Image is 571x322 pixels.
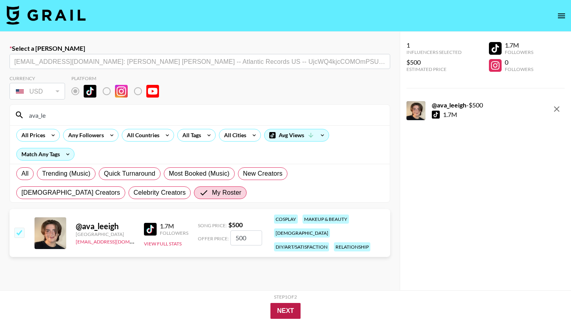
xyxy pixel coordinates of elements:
div: All Tags [178,129,203,141]
strong: @ ava_leeigh [432,101,466,109]
div: 0 [505,58,533,66]
div: Step 1 of 2 [274,294,297,300]
div: - $ 500 [432,101,483,109]
label: Select a [PERSON_NAME] [10,44,390,52]
span: Celebrity Creators [134,188,186,197]
span: Song Price: [198,222,227,228]
div: Currency is locked to USD [10,81,65,101]
div: All Cities [219,129,248,141]
span: [DEMOGRAPHIC_DATA] Creators [21,188,120,197]
span: New Creators [243,169,283,178]
div: Influencers Selected [406,49,462,55]
div: @ ava_leeigh [76,221,134,231]
span: Trending (Music) [42,169,90,178]
div: 1.7M [443,111,457,119]
button: View Full Stats [144,241,182,247]
div: Avg Views [264,129,329,141]
div: Followers [505,49,533,55]
input: Search by User Name [24,109,385,121]
div: cosplay [274,215,298,224]
div: 1.7M [160,222,188,230]
div: Currency [10,75,65,81]
div: Estimated Price [406,66,462,72]
input: 500 [230,230,262,245]
div: 1.7M [505,41,533,49]
span: Quick Turnaround [104,169,155,178]
img: TikTok [84,85,96,98]
img: Grail Talent [6,6,86,25]
div: Remove selected talent to change platforms [71,83,165,100]
button: open drawer [554,8,569,24]
strong: $ 500 [228,221,243,228]
div: [GEOGRAPHIC_DATA] [76,231,134,237]
div: $500 [406,58,462,66]
div: Any Followers [63,129,105,141]
img: Instagram [115,85,128,98]
div: All Prices [17,129,47,141]
div: USD [11,84,63,98]
span: All [21,169,29,178]
div: diy/art/satisfaction [274,242,329,251]
button: remove [549,101,565,117]
img: TikTok [144,223,157,236]
div: makeup & beauty [303,215,349,224]
button: Next [270,303,301,319]
div: Match Any Tags [17,148,74,160]
div: [DEMOGRAPHIC_DATA] [274,228,330,238]
span: My Roster [212,188,241,197]
div: 1 [406,41,462,49]
a: [EMAIL_ADDRESS][DOMAIN_NAME] [76,237,155,245]
div: Platform [71,75,165,81]
div: All Countries [122,129,161,141]
img: YouTube [146,85,159,98]
span: Most Booked (Music) [169,169,230,178]
span: Offer Price: [198,236,229,241]
div: Followers [160,230,188,236]
div: Followers [505,66,533,72]
div: relationship [334,242,370,251]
